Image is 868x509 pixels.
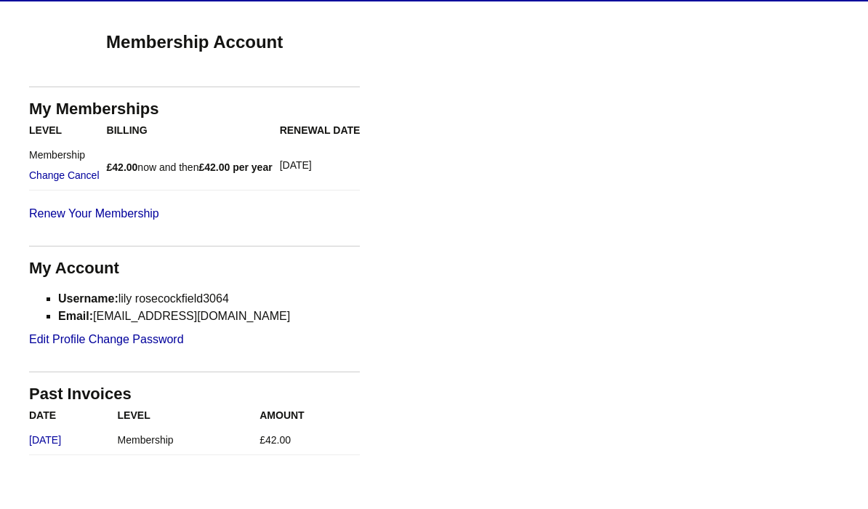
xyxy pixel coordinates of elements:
td: [DATE] [280,140,361,191]
td: Membership [118,425,260,455]
strong: Username: [58,292,118,305]
li: lily rosecockfield3064 [58,290,360,308]
h3: My Memberships [29,99,360,120]
a: Edit Profile [29,331,85,348]
a: Change Password [89,331,184,348]
td: £42.00 [260,425,360,455]
th: Renewal Date [280,120,361,140]
h3: My Account [29,258,360,279]
th: Date [29,405,118,425]
th: Amount [260,405,360,425]
p: now and then [107,157,273,177]
a: Change [29,165,65,185]
li: [EMAIL_ADDRESS][DOMAIN_NAME] [58,308,360,325]
strong: Email: [58,310,93,322]
h3: Past Invoices [29,384,360,405]
td: Membership [29,140,107,191]
a: View all Membership Options [29,205,310,223]
a: Cancel [68,165,100,185]
h1: Membership Account [29,31,360,53]
b: £42.00 [107,161,138,173]
b: £42.00 per year [198,161,272,173]
a: [DATE] [29,434,61,446]
th: Level [29,120,107,140]
th: Level [118,405,260,425]
th: Billing [107,120,280,140]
